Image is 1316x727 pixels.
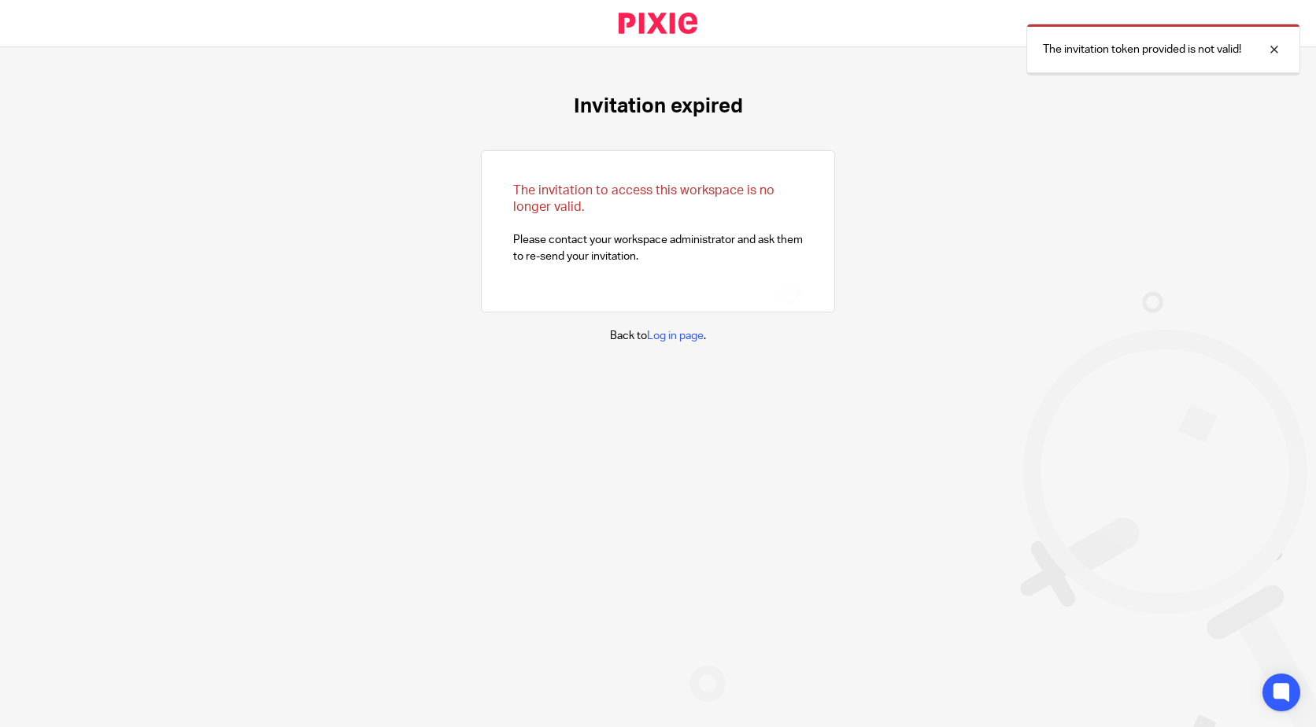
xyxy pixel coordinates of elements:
h1: Invitation expired [574,94,743,119]
a: Log in page [647,330,704,341]
p: Back to . [610,328,706,344]
p: The invitation token provided is not valid! [1043,42,1241,57]
span: The invitation to access this workspace is no longer valid. [513,184,774,213]
p: Please contact your workspace administrator and ask them to re-send your invitation. [513,183,803,264]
